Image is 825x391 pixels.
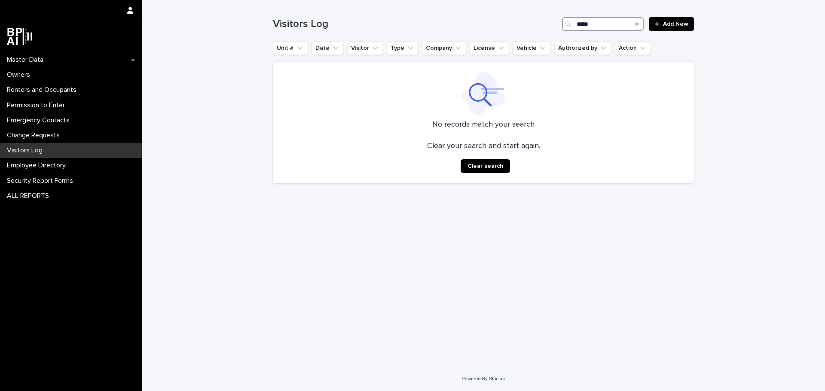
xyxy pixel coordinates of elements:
[347,41,383,55] button: Visitor
[663,21,688,27] span: Add New
[562,17,644,31] input: Search
[283,120,684,130] p: No records match your search
[422,41,466,55] button: Company
[273,41,308,55] button: Unit #
[461,376,505,381] a: Powered By Stacker
[3,56,50,64] p: Master Data
[615,41,651,55] button: Action
[3,192,56,200] p: ALL REPORTS
[7,28,32,45] img: dwgmcNfxSF6WIOOXiGgu
[312,41,344,55] button: Date
[513,41,551,55] button: Vehicle
[3,177,80,185] p: Security Report Forms
[3,86,83,94] p: Renters and Occupants
[3,131,67,139] p: Change Requests
[387,41,419,55] button: Type
[461,159,510,173] button: Clear search
[649,17,694,31] a: Add New
[467,163,503,169] span: Clear search
[554,41,611,55] button: Authorized by
[427,142,540,151] p: Clear your search and start again.
[3,116,76,124] p: Emergency Contacts
[3,71,37,79] p: Owners
[273,18,559,30] h1: Visitors Log
[470,41,509,55] button: License
[3,161,73,170] p: Employee Directory
[3,146,49,155] p: Visitors Log
[3,101,72,109] p: Permission to Enter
